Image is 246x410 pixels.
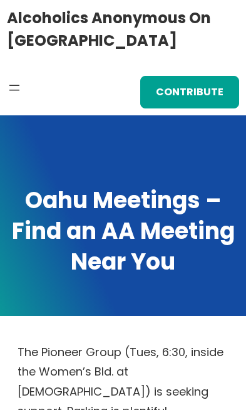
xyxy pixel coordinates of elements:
[140,76,239,108] a: Contribute
[7,80,22,95] nav: Intergroup
[7,80,22,95] button: Open menu
[7,4,211,54] a: Alcoholics Anonymous on [GEOGRAPHIC_DATA]
[11,186,235,278] h1: Oahu Meetings – Find an AA Meeting Near You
